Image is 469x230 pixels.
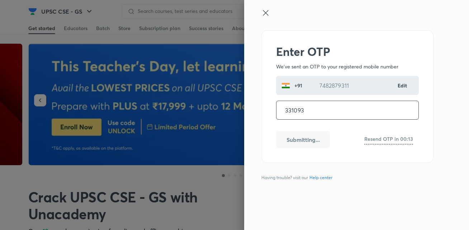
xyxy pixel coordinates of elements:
a: Edit [398,82,408,89]
h2: Enter OTP [276,45,419,58]
p: +91 [290,82,305,89]
button: Submitting... [276,131,330,148]
span: Having trouble? visit our [261,174,335,181]
img: India [281,81,290,90]
input: One time password [276,101,418,119]
a: Help center [308,174,334,181]
p: We've sent an OTP to your registered mobile number [276,63,419,70]
h6: Resend OTP in 00:13 [364,135,413,143]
